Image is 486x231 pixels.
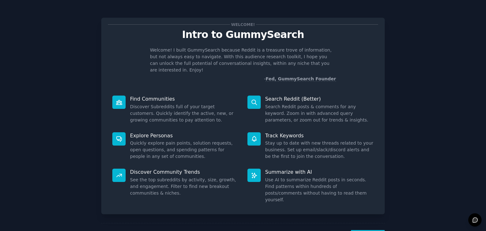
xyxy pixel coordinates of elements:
[108,29,378,40] p: Intro to GummySearch
[265,169,374,175] p: Summarize with AI
[150,47,336,73] p: Welcome! I built GummySearch because Reddit is a treasure trove of information, but not always ea...
[265,132,374,139] p: Track Keywords
[265,96,374,102] p: Search Reddit (Better)
[130,103,239,123] dd: Discover Subreddits full of your target customers. Quickly identify the active, new, or growing c...
[130,169,239,175] p: Discover Community Trends
[130,96,239,102] p: Find Communities
[230,21,256,28] span: Welcome!
[265,76,336,82] a: Fed, GummySearch Founder
[130,140,239,160] dd: Quickly explore pain points, solution requests, open questions, and spending patterns for people ...
[265,103,374,123] dd: Search Reddit posts & comments for any keyword. Zoom in with advanced query parameters, or zoom o...
[130,132,239,139] p: Explore Personas
[265,177,374,203] dd: Use AI to summarize Reddit posts in seconds. Find patterns within hundreds of posts/comments with...
[130,177,239,197] dd: See the top subreddits by activity, size, growth, and engagement. Filter to find new breakout com...
[265,140,374,160] dd: Stay up to date with new threads related to your business. Set up email/slack/discord alerts and ...
[264,76,336,82] div: -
